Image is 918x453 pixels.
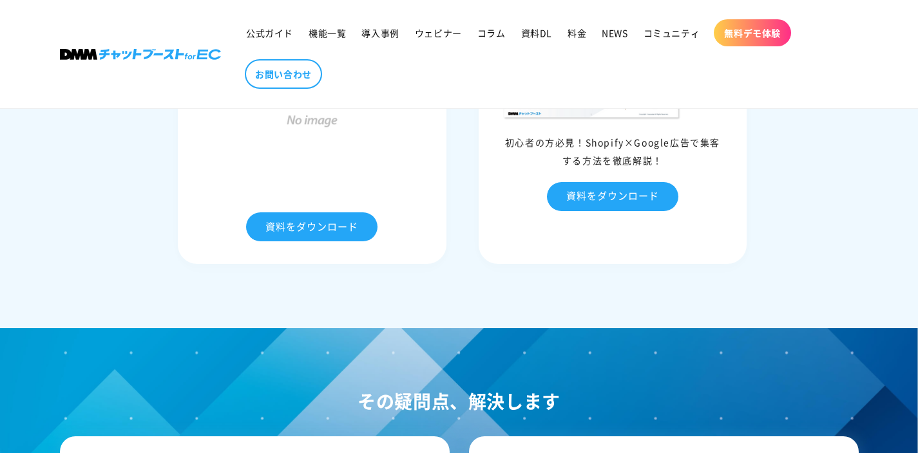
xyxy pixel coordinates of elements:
span: ウェビナー [415,27,462,39]
a: 資料をダウンロード [547,182,678,211]
span: お問い合わせ [255,68,312,80]
a: 資料DL [513,19,560,46]
a: 機能一覧 [301,19,354,46]
div: 初心者の方必見！Shopify×Google広告で集客する方法を徹底解説！ [482,133,744,169]
a: ウェビナー [407,19,470,46]
span: コミュニティ [644,27,700,39]
span: 資料DL [521,27,552,39]
a: 料金 [560,19,594,46]
img: 株式会社DMM Boost [60,49,221,60]
span: 導入事例 [361,27,399,39]
a: 無料デモ体験 [714,19,791,46]
a: コラム [470,19,513,46]
span: 料金 [568,27,586,39]
a: 公式ガイド [238,19,301,46]
a: NEWS [594,19,635,46]
span: 機能一覧 [309,27,346,39]
h2: その疑問点、解決します [60,386,859,417]
span: コラム [477,27,506,39]
a: 資料をダウンロード [246,212,378,241]
a: コミュニティ [636,19,708,46]
a: 導入事例 [354,19,406,46]
span: NEWS [602,27,627,39]
span: 公式ガイド [246,27,293,39]
span: 無料デモ体験 [724,27,781,39]
a: お問い合わせ [245,59,322,89]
